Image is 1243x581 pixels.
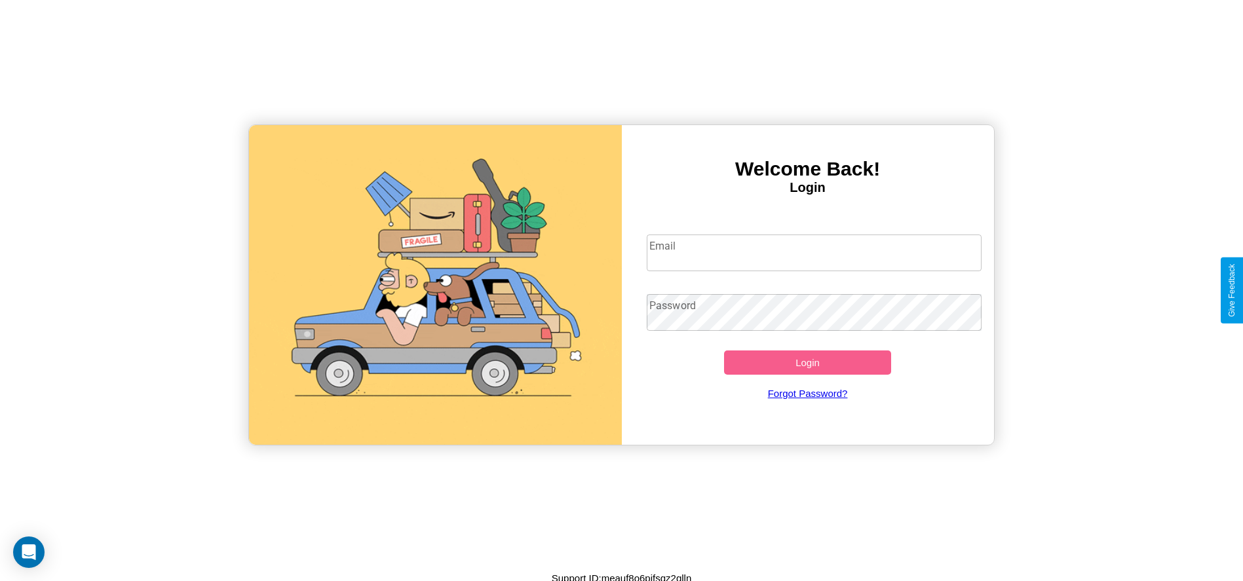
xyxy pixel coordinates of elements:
[1227,264,1236,317] div: Give Feedback
[640,375,975,412] a: Forgot Password?
[249,125,621,445] img: gif
[724,350,892,375] button: Login
[622,158,994,180] h3: Welcome Back!
[13,536,45,568] div: Open Intercom Messenger
[622,180,994,195] h4: Login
